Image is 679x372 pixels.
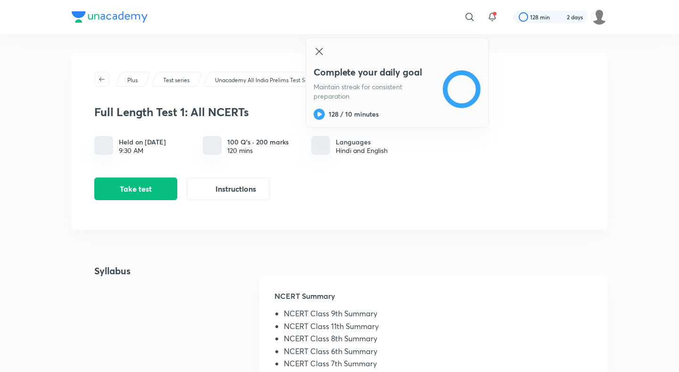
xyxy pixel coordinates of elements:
[99,141,108,150] img: timing
[555,12,565,22] img: streak
[316,141,325,150] img: languages
[284,309,592,321] li: NCERT Class 9th Summary
[329,110,379,119] h6: 128 / 10 minutes
[591,9,607,25] img: nope
[94,105,410,119] h3: Full Length Test 1: All NCERTs
[227,137,289,147] h6: 100 Q’s · 200 marks
[284,322,592,334] li: NCERT Class 11th Summary
[119,147,166,154] div: 9:30 AM
[126,76,140,85] a: Plus
[336,147,388,154] div: Hindi and English
[207,140,218,152] img: quiz info
[163,76,190,85] p: Test series
[415,87,585,210] img: default
[227,147,289,154] div: 120 mins
[162,76,191,85] a: Test series
[127,76,138,85] p: Plus
[336,137,388,147] h6: Languages
[274,290,592,309] h5: NCERT Summary
[200,183,212,194] img: instruction
[314,82,436,101] p: Maintain streak for consistent preparation
[314,66,436,78] h4: Complete your daily goal
[119,137,166,147] h6: Held on [DATE]
[187,178,270,200] button: Instructions
[94,178,177,200] button: Take test
[284,359,592,372] li: NCERT Class 7th Summary
[72,11,148,23] img: Company Logo
[284,334,592,347] li: NCERT Class 8th Summary
[214,76,333,85] a: Unacademy All India Prelims Test Series 2026
[284,347,592,359] li: NCERT Class 6th Summary
[215,76,331,85] p: Unacademy All India Prelims Test Series 2026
